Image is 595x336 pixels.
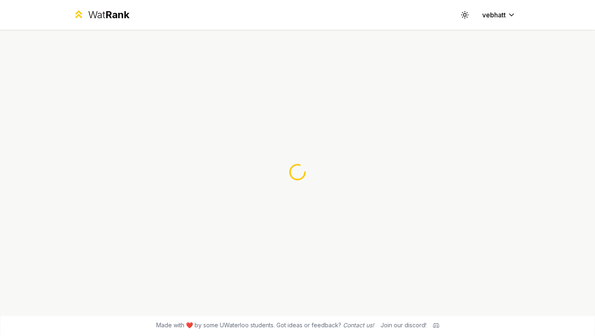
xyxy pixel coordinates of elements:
[73,8,129,22] a: WatRank
[476,7,522,22] button: vebhatt
[105,9,129,21] span: Rank
[482,10,506,20] span: vebhatt
[381,321,426,329] div: Join our discord!
[343,322,374,329] a: Contact us!
[88,8,129,22] div: Wat
[156,321,374,329] span: Made with ❤️ by some UWaterloo students. Got ideas or feedback?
